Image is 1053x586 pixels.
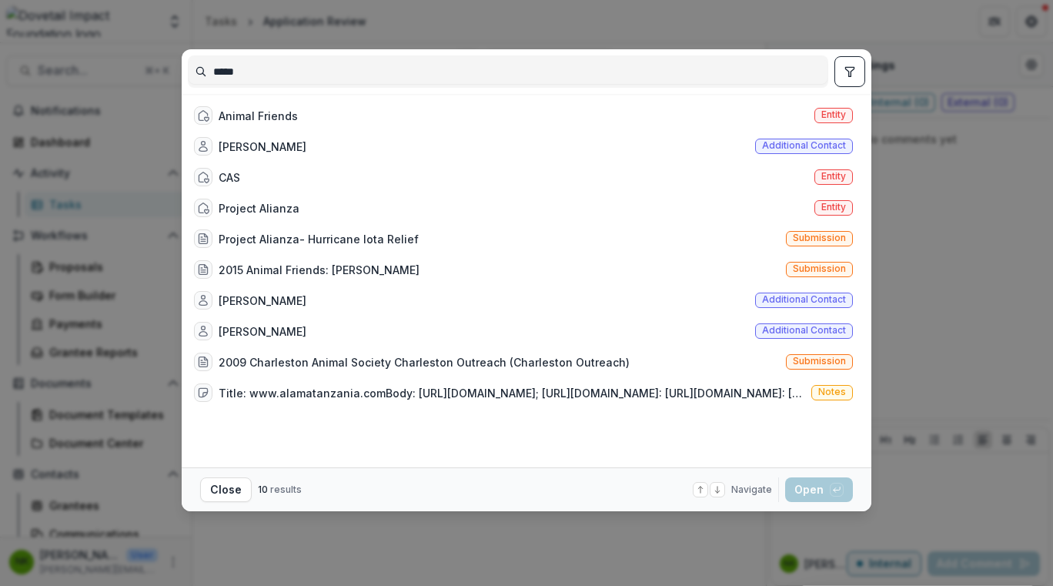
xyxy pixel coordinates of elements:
[731,483,772,497] span: Navigate
[762,140,846,151] span: Additional contact
[821,171,846,182] span: Entity
[219,200,299,216] div: Project Alianza
[219,293,306,309] div: [PERSON_NAME]
[834,56,865,87] button: toggle filters
[200,477,252,502] button: Close
[219,262,420,278] div: 2015 Animal Friends: [PERSON_NAME]
[258,484,268,495] span: 10
[762,294,846,305] span: Additional contact
[219,385,805,401] div: Title: www.alamatanzania.comBody: [URL][DOMAIN_NAME]; [URL][DOMAIN_NAME]: [URL][DOMAIN_NAME]: [DA...
[219,108,298,124] div: Animal Friends
[793,356,846,367] span: Submission
[818,387,846,397] span: Notes
[821,109,846,120] span: Entity
[219,354,630,370] div: 2009 Charleston Animal Society Charleston Outreach (Charleston Outreach)
[793,263,846,274] span: Submission
[219,139,306,155] div: [PERSON_NAME]
[821,202,846,213] span: Entity
[219,231,419,247] div: Project Alianza- Hurricane Iota Relief
[270,484,302,495] span: results
[219,323,306,340] div: [PERSON_NAME]
[219,169,240,186] div: CAS
[793,233,846,243] span: Submission
[785,477,853,502] button: Open
[762,325,846,336] span: Additional contact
